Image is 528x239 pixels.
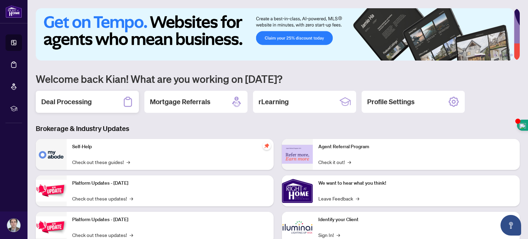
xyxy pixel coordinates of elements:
span: → [130,231,133,239]
span: → [356,195,359,202]
a: Leave Feedback→ [318,195,359,202]
a: Check out these updates!→ [72,195,133,202]
span: → [337,231,340,239]
span: pushpin [263,142,271,150]
img: Platform Updates - July 8, 2025 [36,216,67,238]
span: → [130,195,133,202]
button: 4 [499,54,502,56]
button: 5 [505,54,507,56]
button: 1 [474,54,485,56]
h2: Mortgage Referrals [150,97,210,107]
h2: rLearning [258,97,289,107]
img: Agent Referral Program [282,145,313,164]
a: Check out these guides!→ [72,158,130,166]
img: Profile Icon [7,219,20,232]
button: 6 [510,54,513,56]
p: Self-Help [72,143,268,151]
a: Check out these updates!→ [72,231,133,239]
img: Platform Updates - July 21, 2025 [36,180,67,202]
h2: Profile Settings [367,97,415,107]
button: 2 [488,54,491,56]
p: Agent Referral Program [318,143,514,151]
img: Self-Help [36,139,67,170]
span: → [126,158,130,166]
a: Sign In!→ [318,231,340,239]
button: 3 [494,54,496,56]
a: Check it out!→ [318,158,351,166]
p: We want to hear what you think! [318,180,514,187]
button: Open asap [500,215,521,236]
h1: Welcome back Kian! What are you working on [DATE]? [36,72,520,85]
h3: Brokerage & Industry Updates [36,124,520,133]
span: → [348,158,351,166]
h2: Deal Processing [41,97,92,107]
img: We want to hear what you think! [282,175,313,206]
img: Slide 0 [36,8,514,61]
img: logo [5,5,22,18]
p: Identify your Client [318,216,514,224]
p: Platform Updates - [DATE] [72,180,268,187]
p: Platform Updates - [DATE] [72,216,268,224]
